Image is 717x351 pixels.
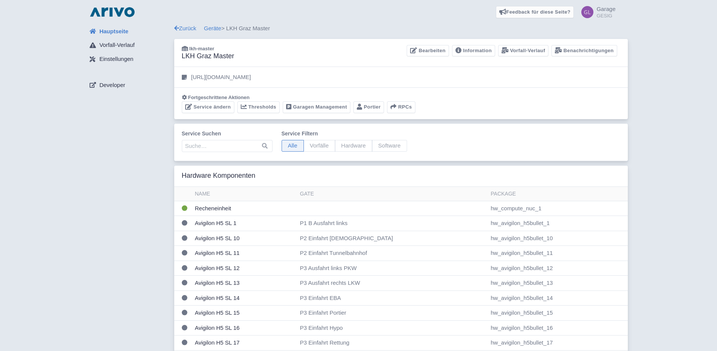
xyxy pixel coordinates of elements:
small: GESIG [596,13,615,18]
span: Vorfälle [304,140,335,152]
td: hw_avigilon_h5bullet_16 [488,320,627,335]
td: hw_compute_nuc_1 [488,201,627,216]
input: Suche… [182,140,273,152]
td: hw_avigilon_h5bullet_12 [488,261,627,276]
td: hw_avigilon_h5bullet_13 [488,276,627,291]
a: Garagen Management [283,101,350,113]
td: Avigilon H5 SL 15 [192,306,297,321]
a: Vorfall-Verlauf [84,38,174,53]
td: P3 Einfahrt Rettung [297,335,488,351]
a: Service ändern [182,101,234,113]
td: Avigilon H5 SL 14 [192,290,297,306]
span: Alle [282,140,304,152]
a: Garage GESIG [577,6,615,18]
td: hw_avigilon_h5bullet_15 [488,306,627,321]
a: Thresholds [237,101,280,113]
th: Gate [297,187,488,201]
label: Service filtern [282,130,407,138]
td: Avigilon H5 SL 11 [192,246,297,261]
a: Bearbeiten [407,45,449,57]
span: Hardware [335,140,372,152]
span: Einstellungen [99,55,133,64]
a: Hauptseite [84,24,174,39]
button: RPCs [387,101,415,113]
td: Avigilon H5 SL 10 [192,231,297,246]
span: lkh-master [189,46,214,51]
span: Vorfall-Verlauf [99,41,135,50]
span: Developer [99,81,125,90]
a: Geräte [204,25,221,31]
img: logo [88,6,136,18]
h3: Hardware Komponenten [182,172,256,180]
td: hw_avigilon_h5bullet_1 [488,216,627,231]
td: P1 B Ausfahrt links [297,216,488,231]
span: Garage [596,6,615,12]
td: P2 Einfahrt Tunnelbahnhof [297,246,488,261]
td: hw_avigilon_h5bullet_10 [488,231,627,246]
span: Fortgeschrittene Aktionen [188,95,250,100]
td: Avigilon H5 SL 17 [192,335,297,351]
td: P3 Ausfahrt rechts LKW [297,276,488,291]
td: hw_avigilon_h5bullet_11 [488,246,627,261]
div: > LKH Graz Master [174,24,628,33]
a: Feedback für diese Seite? [496,6,574,18]
a: Portier [353,101,384,113]
td: P2 Einfahrt [DEMOGRAPHIC_DATA] [297,231,488,246]
th: Name [192,187,297,201]
td: P3 Einfahrt Portier [297,306,488,321]
td: Avigilon H5 SL 12 [192,261,297,276]
a: Developer [84,78,174,92]
td: Avigilon H5 SL 13 [192,276,297,291]
span: Software [372,140,407,152]
td: Avigilon H5 SL 16 [192,320,297,335]
a: Vorfall-Verlauf [498,45,548,57]
td: P3 Ausfahrt links PKW [297,261,488,276]
a: Information [452,45,495,57]
a: Benachrichtigungen [551,45,617,57]
h3: LKH Graz Master [182,52,234,61]
td: Recheneinheit [192,201,297,216]
td: P3 Einfahrt EBA [297,290,488,306]
td: hw_avigilon_h5bullet_17 [488,335,627,351]
span: Hauptseite [99,27,129,36]
a: Einstellungen [84,52,174,67]
td: P3 Einfahrt Hypo [297,320,488,335]
td: Avigilon H5 SL 1 [192,216,297,231]
p: [URL][DOMAIN_NAME] [191,73,251,82]
a: Zurück [174,25,197,31]
td: hw_avigilon_h5bullet_14 [488,290,627,306]
label: Service suchen [182,130,273,138]
th: Package [488,187,627,201]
